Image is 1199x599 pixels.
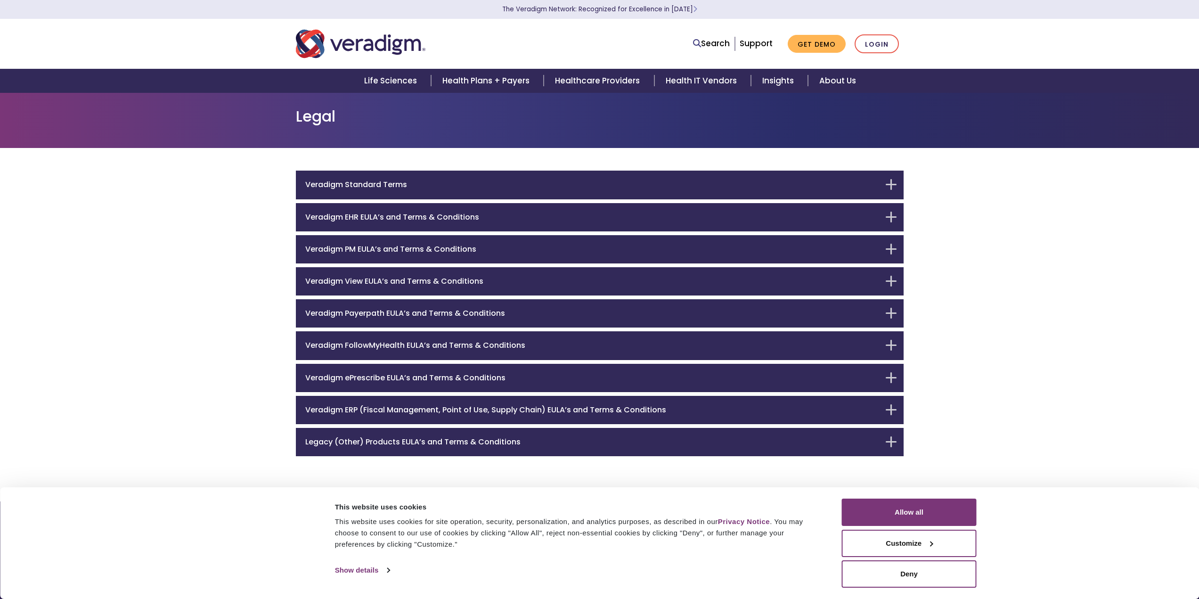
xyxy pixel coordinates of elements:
[842,560,977,588] button: Deny
[335,563,390,577] a: Show details
[305,245,880,254] h6: Veradigm PM EULA’s and Terms & Conditions
[693,37,730,50] a: Search
[718,517,770,525] a: Privacy Notice
[431,69,544,93] a: Health Plans + Payers
[335,516,821,550] div: This website uses cookies for site operation, security, personalization, and analytics purposes, ...
[305,277,880,286] h6: Veradigm View EULA’s and Terms & Conditions
[751,69,808,93] a: Insights
[296,28,425,59] img: Veradigm logo
[305,341,880,350] h6: Veradigm FollowMyHealth EULA’s and Terms & Conditions
[353,69,431,93] a: Life Sciences
[544,69,654,93] a: Healthcare Providers
[305,373,880,382] h6: Veradigm ePrescribe EULA’s and Terms & Conditions
[305,437,880,446] h6: Legacy (Other) Products EULA’s and Terms & Conditions
[693,5,697,14] span: Learn More
[502,5,697,14] a: The Veradigm Network: Recognized for Excellence in [DATE]Learn More
[808,69,867,93] a: About Us
[740,38,773,49] a: Support
[305,213,880,222] h6: Veradigm EHR EULA’s and Terms & Conditions
[305,180,880,189] h6: Veradigm Standard Terms
[654,69,751,93] a: Health IT Vendors
[842,530,977,557] button: Customize
[842,499,977,526] button: Allow all
[335,501,821,513] div: This website uses cookies
[305,405,880,414] h6: Veradigm ERP (Fiscal Management, Point of Use, Supply Chain) EULA’s and Terms & Conditions
[296,107,904,125] h1: Legal
[305,309,880,318] h6: Veradigm Payerpath EULA’s and Terms & Conditions
[788,35,846,53] a: Get Demo
[855,34,899,54] a: Login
